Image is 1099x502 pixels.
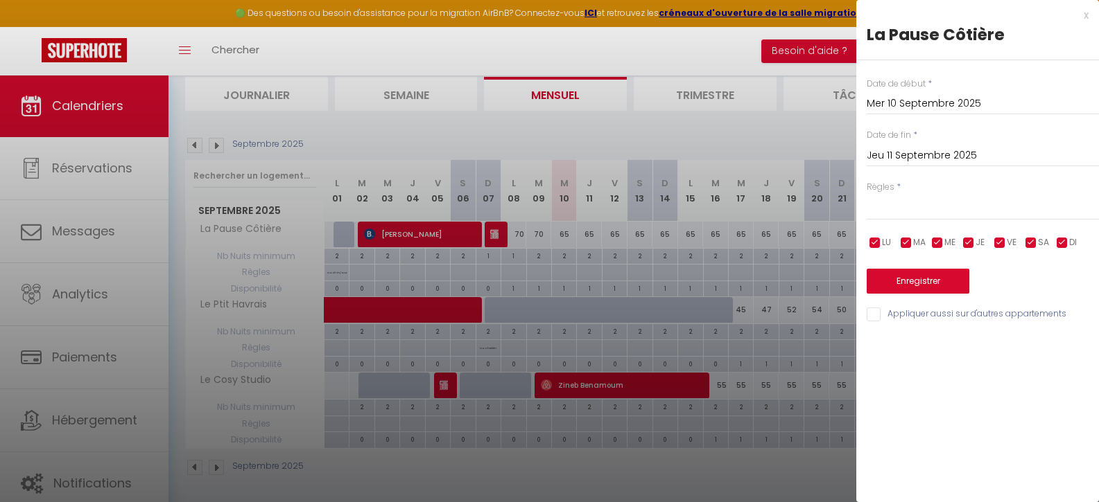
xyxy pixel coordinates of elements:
[976,236,985,249] span: JE
[1038,236,1049,249] span: SA
[882,236,891,249] span: LU
[1069,236,1077,249] span: DI
[867,181,894,194] label: Règles
[11,6,53,47] button: Ouvrir le widget de chat LiveChat
[867,24,1089,46] div: La Pause Côtière
[944,236,955,249] span: ME
[856,7,1089,24] div: x
[913,236,926,249] span: MA
[867,269,969,294] button: Enregistrer
[867,129,911,142] label: Date de fin
[867,78,926,91] label: Date de début
[1007,236,1016,249] span: VE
